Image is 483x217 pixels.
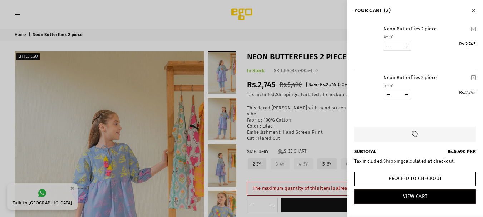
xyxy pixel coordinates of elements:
[384,83,476,88] div: 5-6Y
[384,34,476,39] div: 4-5Y
[354,7,476,14] h4: YOUR CART (2)
[383,158,403,164] a: Shipping
[384,75,469,81] a: Neon Butterflies 2 piece
[459,41,476,46] span: Rs.2,745
[384,41,411,51] quantity-input: Quantity
[448,149,476,154] span: Rs.5,490 PKR
[354,172,476,186] button: Proceed to Checkout
[354,149,376,155] b: SUBTOTAL
[384,90,411,99] quantity-input: Quantity
[354,189,476,204] a: View Cart
[469,5,478,15] button: Close
[384,26,469,32] a: Neon Butterflies 2 piece
[354,158,476,164] div: Tax included. calculated at checkout.
[459,90,476,95] span: Rs.2,745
